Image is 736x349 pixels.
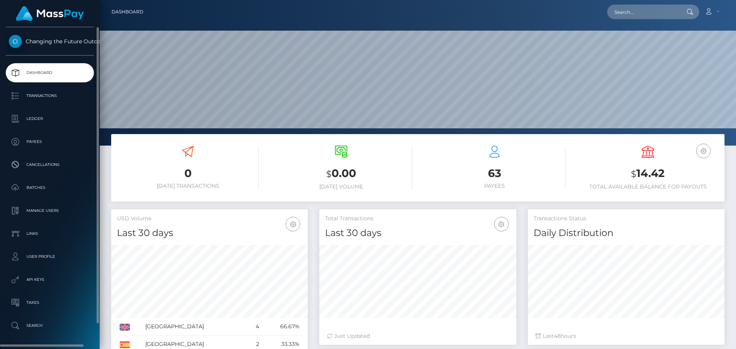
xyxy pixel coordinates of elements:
[424,166,565,181] h3: 63
[6,132,94,151] a: Payees
[9,67,91,79] p: Dashboard
[6,63,94,82] a: Dashboard
[9,297,91,308] p: Taxes
[536,332,717,340] div: Last hours
[270,166,412,182] h3: 0.00
[577,184,719,190] h6: Total Available Balance for Payouts
[9,182,91,193] p: Batches
[554,333,561,339] span: 48
[117,215,302,223] h5: USD Volume
[143,318,248,336] td: [GEOGRAPHIC_DATA]
[9,90,91,102] p: Transactions
[631,169,636,179] small: $
[6,86,94,105] a: Transactions
[9,159,91,170] p: Cancellations
[117,166,259,181] h3: 0
[327,332,508,340] div: Just Updated
[270,184,412,190] h6: [DATE] Volume
[6,38,94,45] span: Changing the Future Outcome Inc
[112,4,143,20] a: Dashboard
[9,35,22,48] img: Changing the Future Outcome Inc
[9,274,91,285] p: API Keys
[248,318,262,336] td: 4
[120,324,130,331] img: GB.png
[6,155,94,174] a: Cancellations
[325,226,510,240] h4: Last 30 days
[16,6,84,21] img: MassPay Logo
[262,318,302,336] td: 66.67%
[9,113,91,125] p: Ledger
[117,183,259,189] h6: [DATE] Transactions
[9,251,91,262] p: User Profile
[6,201,94,220] a: Manage Users
[607,5,679,19] input: Search...
[326,169,332,179] small: $
[6,316,94,335] a: Search
[6,109,94,128] a: Ledger
[9,136,91,147] p: Payees
[120,341,130,348] img: ES.png
[9,320,91,331] p: Search
[534,215,719,223] h5: Transactions Status
[6,224,94,243] a: Links
[6,247,94,266] a: User Profile
[6,178,94,197] a: Batches
[325,215,510,223] h5: Total Transactions
[534,226,719,240] h4: Daily Distribution
[117,226,302,240] h4: Last 30 days
[424,183,565,189] h6: Payees
[9,205,91,216] p: Manage Users
[6,270,94,289] a: API Keys
[577,166,719,182] h3: 14.42
[6,293,94,312] a: Taxes
[9,228,91,239] p: Links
